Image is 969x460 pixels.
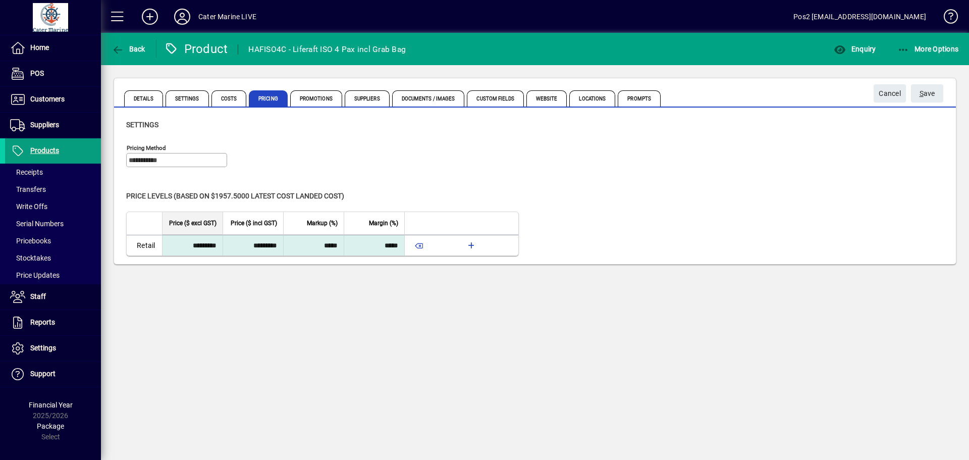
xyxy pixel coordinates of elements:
span: Price ($ excl GST) [169,218,217,229]
a: Stocktakes [5,249,101,267]
span: S [920,89,924,97]
span: Transfers [10,185,46,193]
span: Enquiry [834,45,876,53]
span: Package [37,422,64,430]
button: More Options [895,40,961,58]
a: Settings [5,336,101,361]
span: Prompts [618,90,661,107]
span: Suppliers [345,90,390,107]
button: Back [109,40,148,58]
div: Cater Marine LIVE [198,9,256,25]
div: Product [164,41,228,57]
span: Website [526,90,567,107]
span: Custom Fields [467,90,523,107]
span: Documents / Images [392,90,465,107]
a: Serial Numbers [5,215,101,232]
a: Home [5,35,101,61]
span: Reports [30,318,55,326]
span: More Options [897,45,959,53]
a: Reports [5,310,101,335]
span: Products [30,146,59,155]
span: Settings [30,344,56,352]
mat-label: Pricing method [127,144,166,151]
button: Cancel [874,84,906,103]
div: HAFISO4C - Liferaft ISO 4 Pax incl Grab Bag [248,41,406,58]
a: POS [5,61,101,86]
div: Pos2 [EMAIL_ADDRESS][DOMAIN_NAME] [793,9,926,25]
span: Price levels (based on $1957.5000 Latest cost landed cost) [126,192,344,200]
span: Suppliers [30,121,59,129]
span: Settings [126,121,158,129]
span: Receipts [10,168,43,176]
span: Cancel [879,85,901,102]
span: ave [920,85,935,102]
span: Locations [569,90,615,107]
app-page-header-button: Back [101,40,156,58]
a: Support [5,362,101,387]
a: Receipts [5,164,101,181]
button: Add [134,8,166,26]
button: Enquiry [831,40,878,58]
span: Markup (%) [307,218,338,229]
span: Staff [30,292,46,300]
span: Costs [211,90,247,107]
button: Save [911,84,943,103]
span: Pricebooks [10,237,51,245]
span: Details [124,90,163,107]
span: Financial Year [29,401,73,409]
a: Staff [5,284,101,310]
a: Price Updates [5,267,101,284]
span: Home [30,43,49,52]
span: Margin (%) [369,218,398,229]
a: Knowledge Base [936,2,956,35]
td: Retail [127,235,162,255]
span: Support [30,370,56,378]
span: Customers [30,95,65,103]
span: Stocktakes [10,254,51,262]
span: Serial Numbers [10,220,64,228]
a: Transfers [5,181,101,198]
span: Pricing [249,90,288,107]
span: POS [30,69,44,77]
span: Price ($ incl GST) [231,218,277,229]
span: Promotions [290,90,342,107]
a: Pricebooks [5,232,101,249]
span: Back [112,45,145,53]
button: Profile [166,8,198,26]
a: Customers [5,87,101,112]
span: Write Offs [10,202,47,211]
span: Price Updates [10,271,60,279]
a: Suppliers [5,113,101,138]
a: Write Offs [5,198,101,215]
span: Settings [166,90,209,107]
